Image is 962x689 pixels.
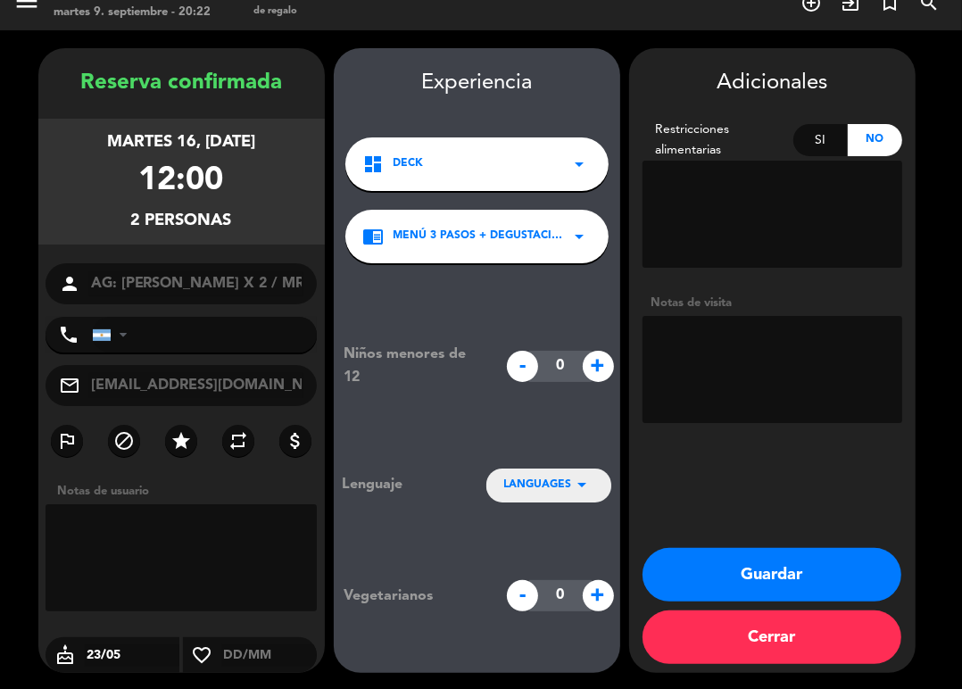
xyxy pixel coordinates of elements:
i: outlined_flag [56,430,78,452]
i: chrome_reader_mode [363,226,385,247]
div: Argentina: +54 [93,318,134,352]
i: repeat [228,430,249,452]
input: DD/MM [222,644,318,667]
span: + [583,580,614,611]
div: Notas de usuario [49,482,325,501]
div: Niños menores de 12 [330,343,497,389]
div: 12:00 [139,155,224,208]
span: - [507,580,538,611]
span: DECK [394,155,424,173]
span: + [583,351,614,382]
span: LANGUAGES [504,477,572,494]
i: star [170,430,192,452]
div: Reserva confirmada [38,66,325,101]
div: No [848,124,902,156]
i: arrow_drop_down [569,154,591,175]
div: Adicionales [643,66,902,101]
div: Si [793,124,848,156]
i: arrow_drop_down [572,474,593,495]
div: Experiencia [334,66,620,101]
button: Guardar [643,548,901,602]
button: Cerrar [643,610,901,664]
div: Restricciones alimentarias [643,120,794,161]
input: DD/MM [85,644,180,667]
span: Menú 3 Pasos + Degustación 3 enemigos [394,228,569,245]
i: cake [46,644,85,666]
div: 2 personas [131,208,232,234]
i: dashboard [363,154,385,175]
div: Vegetarianos [330,585,497,608]
div: martes 16, [DATE] [107,129,255,155]
div: Notas de visita [643,294,902,312]
div: martes 9. septiembre - 20:22 [54,4,213,21]
i: attach_money [285,430,306,452]
i: arrow_drop_down [569,226,591,247]
i: mail_outline [59,375,80,396]
div: Lenguaje [343,473,457,496]
i: block [113,430,135,452]
i: phone [58,324,79,345]
i: person [59,273,80,295]
i: favorite_border [183,644,222,666]
span: - [507,351,538,382]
